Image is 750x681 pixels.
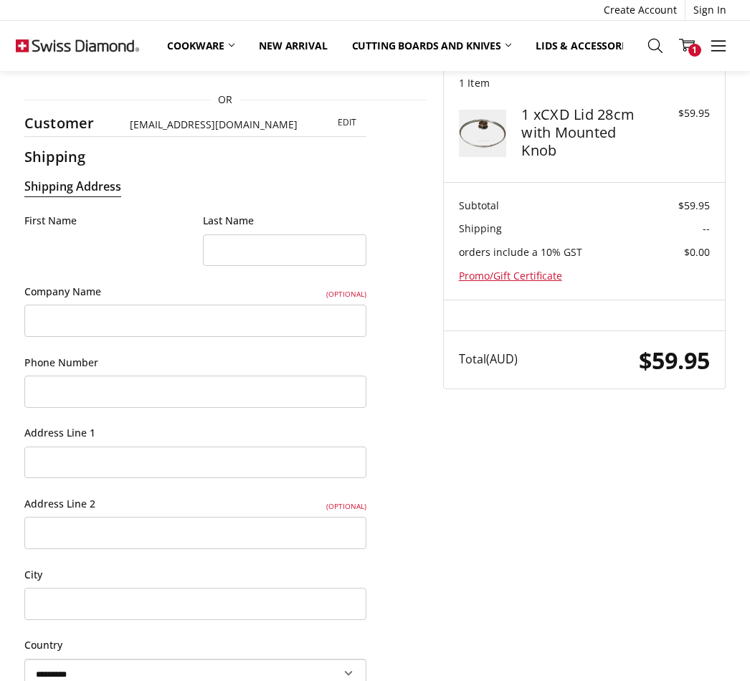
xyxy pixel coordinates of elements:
[24,114,115,132] h2: Customer
[16,21,138,70] img: Free Shipping On Every Order
[24,637,367,653] label: Country
[24,213,188,229] label: First Name
[24,425,367,441] label: Address Line 1
[459,245,582,259] span: orders include a 10% GST
[459,351,518,367] span: Total (AUD)
[24,178,121,197] legend: Shipping Address
[647,105,711,120] div: $59.95
[703,222,710,235] span: --
[211,92,240,108] span: OR
[671,27,703,63] a: 1
[678,199,710,212] span: $59.95
[328,113,366,132] button: Edit
[459,199,499,212] span: Subtotal
[684,245,710,259] span: $0.00
[459,222,502,235] span: Shipping
[24,148,115,166] h2: Shipping
[247,30,339,61] a: New arrival
[203,213,366,229] label: Last Name
[24,567,367,583] label: City
[639,344,710,376] span: $59.95
[523,30,658,61] a: Lids & Accessories
[459,77,711,90] h3: 1 Item
[24,284,367,300] label: Company Name
[130,117,298,132] div: [EMAIL_ADDRESS][DOMAIN_NAME]
[340,30,524,61] a: Cutting boards and knives
[326,288,366,300] small: (Optional)
[688,44,701,57] span: 1
[521,105,643,159] h4: 1 x CXD Lid 28cm with Mounted Knob
[459,269,562,282] a: Promo/Gift Certificate
[326,500,366,512] small: (Optional)
[24,355,367,371] label: Phone Number
[24,496,367,512] label: Address Line 2
[155,30,247,61] a: Cookware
